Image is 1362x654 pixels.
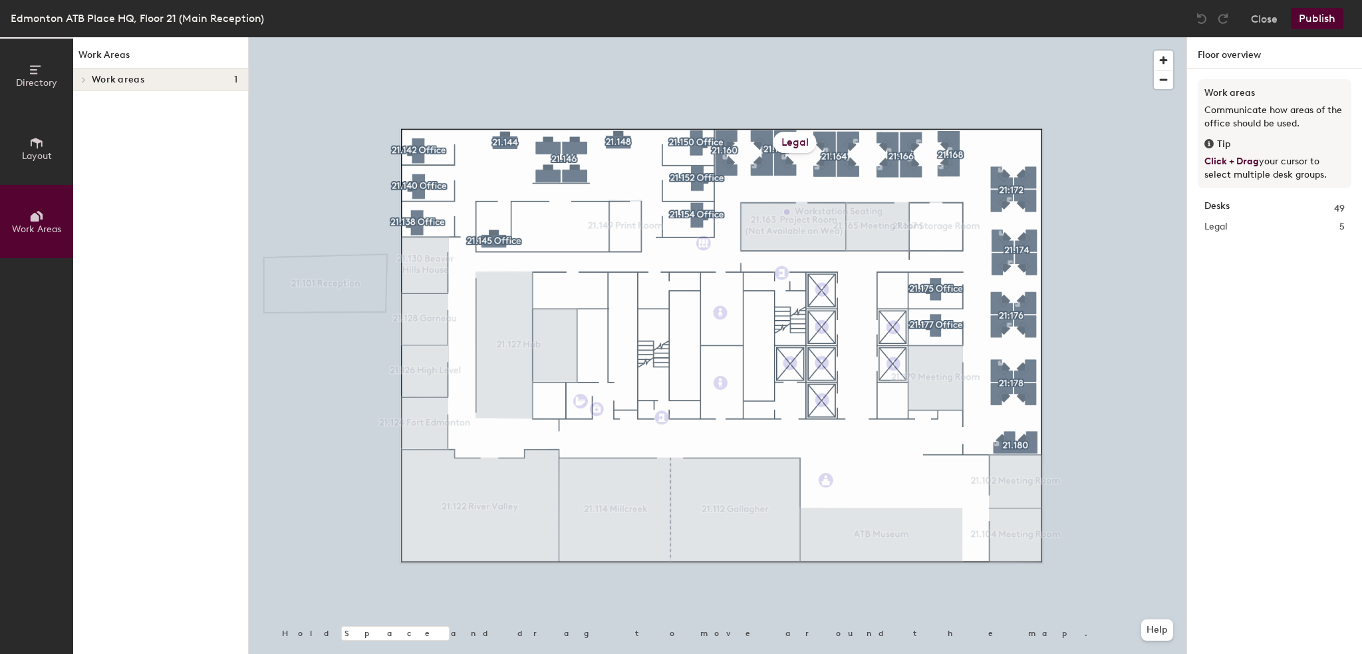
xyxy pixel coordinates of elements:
[1141,619,1173,641] button: Help
[1204,220,1228,234] span: Legal
[92,75,144,85] span: Work areas
[73,48,248,69] h1: Work Areas
[1204,104,1345,130] p: Communicate how areas of the office should be used.
[1195,12,1208,25] img: Undo
[1334,202,1345,216] span: 49
[234,75,237,85] span: 1
[1204,86,1345,100] h3: Work areas
[1204,202,1230,216] strong: Desks
[1204,156,1259,167] span: Click + Drag
[11,10,264,27] div: Edmonton ATB Place HQ, Floor 21 (Main Reception)
[1204,137,1345,152] div: Tip
[22,150,52,162] span: Layout
[1339,220,1345,234] span: 5
[1251,8,1278,29] button: Close
[1187,37,1362,69] h1: Floor overview
[12,224,61,235] span: Work Areas
[16,77,57,88] span: Directory
[773,132,817,153] div: Legal
[1204,155,1345,182] p: your cursor to select multiple desk groups.
[1291,8,1343,29] button: Publish
[1216,12,1230,25] img: Redo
